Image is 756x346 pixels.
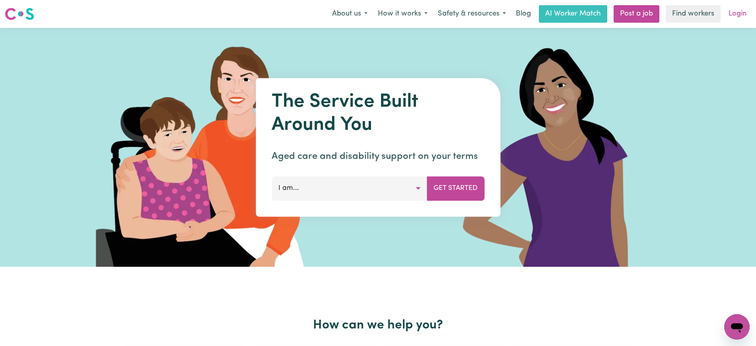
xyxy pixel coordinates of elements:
button: I am... [272,176,427,200]
a: Login [724,5,751,23]
a: Post a job [614,5,659,23]
button: Safety & resources [433,6,511,22]
img: Careseekers logo [5,7,34,21]
iframe: Button to launch messaging window [724,314,750,340]
button: How it works [373,6,433,22]
h2: How can we help you? [120,318,636,333]
a: Careseekers logo [5,5,34,23]
a: Blog [511,5,536,23]
a: Find workers [666,5,721,23]
button: About us [327,6,373,22]
a: AI Worker Match [539,5,607,23]
p: Aged care and disability support on your terms [272,149,484,164]
h1: The Service Built Around You [272,91,484,137]
button: Get Started [427,176,484,200]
